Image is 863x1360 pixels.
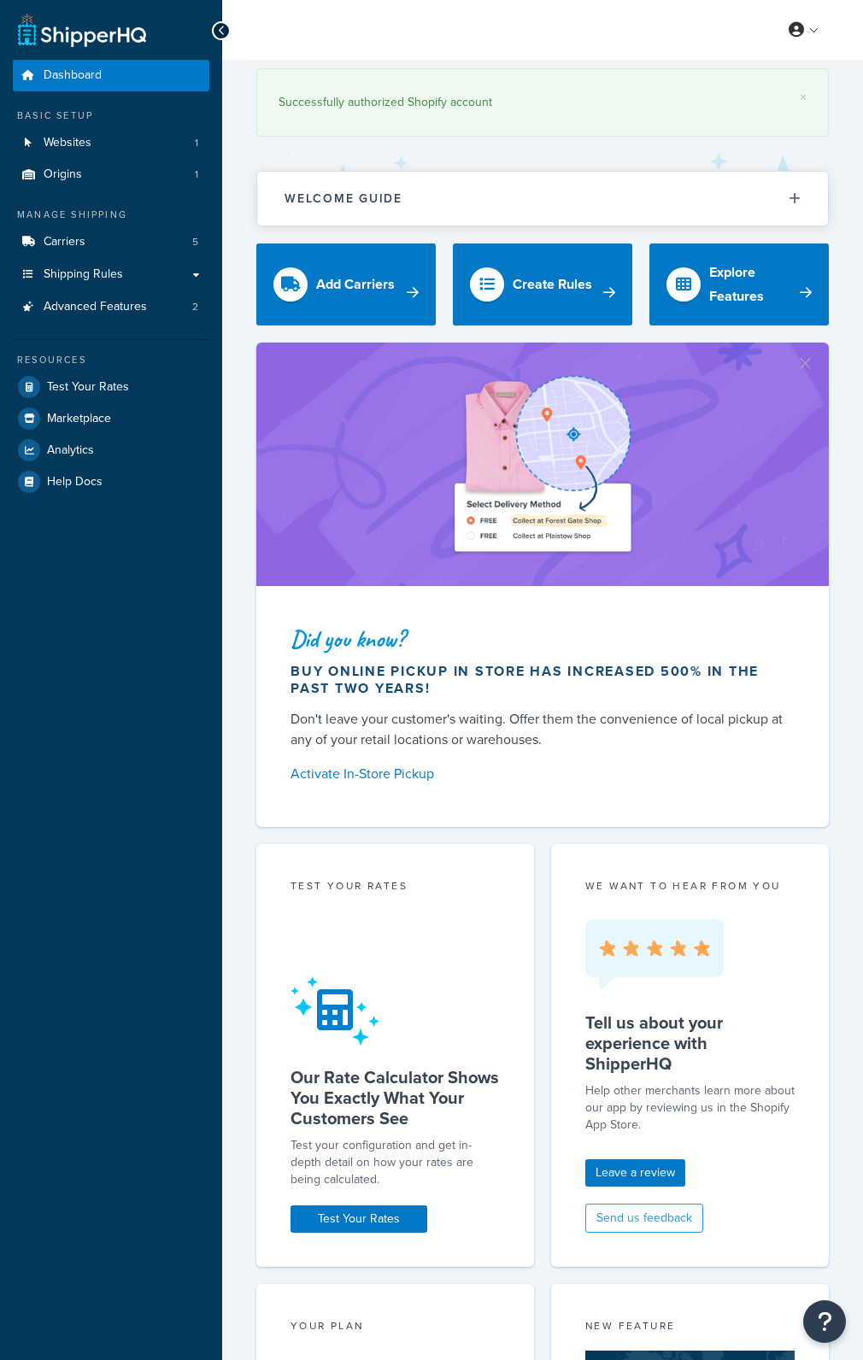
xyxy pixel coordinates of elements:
div: Successfully authorized Shopify account [279,91,807,114]
a: Leave a review [585,1159,685,1187]
a: Activate In-Store Pickup [291,762,788,786]
button: Send us feedback [585,1204,703,1233]
span: Test Your Rates [47,380,129,395]
li: Websites [13,127,209,159]
span: Shipping Rules [44,267,123,282]
div: Resources [13,353,209,367]
a: × [800,91,807,104]
a: Advanced Features2 [13,291,209,323]
div: Basic Setup [13,108,209,123]
div: Create Rules [513,273,592,296]
img: ad-shirt-map-b0359fc47e01cab431d101c4b569394f6a03f54285957d908178d52f29eb9668.png [414,368,671,560]
a: Dashboard [13,60,209,91]
div: Test your rates [291,878,500,898]
a: Shipping Rules [13,259,209,290]
a: Marketplace [13,403,209,434]
span: 1 [195,167,198,182]
div: Your Plan [291,1318,500,1338]
div: Add Carriers [316,273,395,296]
a: Test Your Rates [291,1205,427,1233]
h2: Welcome Guide [285,192,402,205]
a: Websites1 [13,127,209,159]
a: Test Your Rates [13,372,209,402]
span: 5 [192,235,198,249]
button: Welcome Guide [257,172,828,226]
span: Carriers [44,235,85,249]
div: Manage Shipping [13,208,209,222]
h5: Our Rate Calculator Shows You Exactly What Your Customers See [291,1067,500,1128]
p: we want to hear from you [585,878,795,894]
a: Add Carriers [256,243,436,325]
div: Test your configuration and get in-depth detail on how your rates are being calculated. [291,1137,500,1188]
span: Dashboard [44,68,102,83]
div: Explore Features [709,261,800,308]
div: New Feature [585,1318,795,1338]
a: Carriers5 [13,226,209,258]
span: Origins [44,167,82,182]
span: Advanced Features [44,300,147,314]
li: Origins [13,159,209,191]
div: Buy online pickup in store has increased 500% in the past two years! [291,663,788,697]
li: Carriers [13,226,209,258]
div: Did you know? [291,627,788,651]
a: Explore Features [649,243,829,325]
div: Don't leave your customer's waiting. Offer them the convenience of local pickup at any of your re... [291,709,788,750]
span: Websites [44,136,91,150]
h5: Tell us about your experience with ShipperHQ [585,1012,795,1074]
span: 1 [195,136,198,150]
a: Help Docs [13,466,209,497]
span: Marketplace [47,412,111,426]
a: Create Rules [453,243,632,325]
a: Analytics [13,435,209,466]
span: Help Docs [47,475,103,489]
span: 2 [192,300,198,314]
li: Advanced Features [13,291,209,323]
span: Analytics [47,443,94,458]
button: Open Resource Center [803,1300,846,1343]
a: Origins1 [13,159,209,191]
p: Help other merchants learn more about our app by reviewing us in the Shopify App Store. [585,1082,795,1134]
